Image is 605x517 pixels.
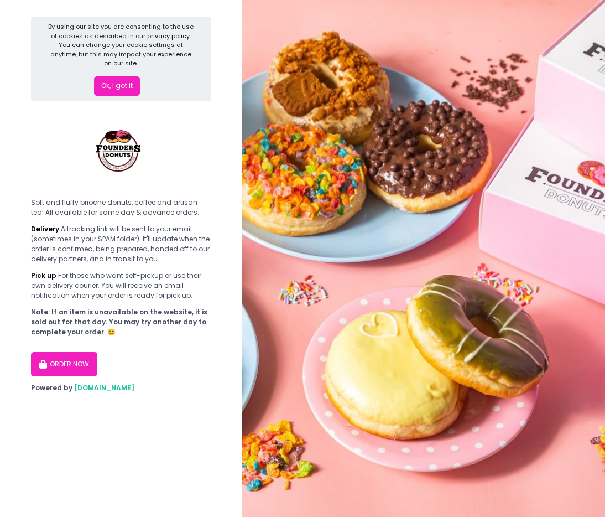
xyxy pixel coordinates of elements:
[74,383,134,392] a: [DOMAIN_NAME]
[31,352,97,376] button: ORDER NOW
[78,108,161,191] img: Founders Donuts
[94,76,140,96] button: Ok, I got it
[31,224,59,234] b: Delivery
[31,224,211,264] div: A tracking link will be sent to your email (sometimes in your SPAM folder). It'll update when the...
[31,271,211,301] div: For those who want self-pickup or use their own delivery courier. You will receive an email notif...
[31,271,56,280] b: Pick up
[31,307,211,337] div: Note: If an item is unavailable on the website, it is sold out for that day. You may try another ...
[31,198,211,218] div: Soft and fluffy brioche donuts, coffee and artisan tea! All available for same day & advance orders.
[31,383,211,393] div: Powered by
[48,22,194,68] div: By using our site you are consenting to the use of cookies as described in our You can change you...
[147,32,191,40] a: privacy policy.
